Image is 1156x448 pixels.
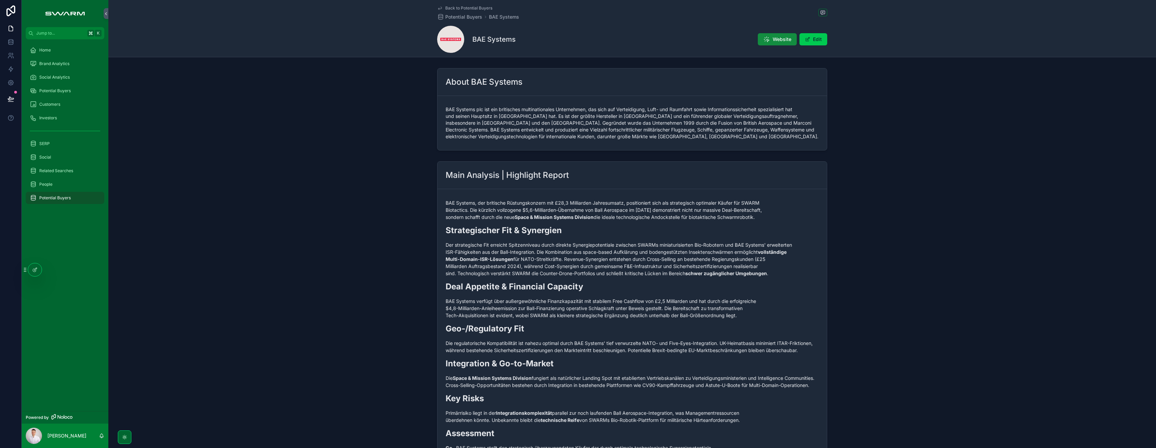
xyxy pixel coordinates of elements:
a: Powered by [22,411,108,424]
span: Potential Buyers [39,88,71,94]
button: Jump to...K [26,27,104,39]
a: People [26,178,104,190]
h2: Deal Appetite & Financial Capacity [446,281,819,292]
a: Related Searches [26,165,104,177]
strong: Integrationskomplexität [496,410,552,416]
p: Der strategische Fit erreicht Spitzenniveau durch direkte Synergiepotentiale zwischen SWARMs mini... [446,241,819,277]
p: Die fungiert als natürlicher Landing Spot mit etablierten Vertriebskanälen zu Verteidigungsminist... [446,374,819,389]
span: Investors [39,115,57,121]
strong: Space & Mission Systems Division [515,214,594,220]
span: Website [773,36,791,43]
h2: Integration & Go-to-Market [446,358,819,369]
strong: technische Reife [541,417,579,423]
span: Back to Potential Buyers [445,5,492,11]
span: Customers [39,102,60,107]
span: People [39,182,52,187]
h2: Strategischer Fit & Synergien [446,225,819,236]
button: Edit [799,33,827,45]
span: BAE Systems plc ist ein britisches multinationales Unternehmen, das sich auf Verteidigung, Luft- ... [446,106,819,140]
p: Die regulatorische Kompatibilität ist nahezu optimal durch BAE Systems' tief verwurzelte NATO- un... [446,340,819,354]
span: Potential Buyers [445,14,482,20]
span: SERP [39,141,50,146]
a: Brand Analytics [26,58,104,70]
h1: BAE Systems [472,35,516,44]
a: Potential Buyers [26,192,104,204]
span: Social Analytics [39,75,70,80]
p: Primärrisiko liegt in der parallel zur noch laufenden Ball Aerospace-Integration, was Managementr... [446,409,819,424]
a: Customers [26,98,104,110]
a: Social Analytics [26,71,104,83]
h2: Geo-/Regulatory Fit [446,323,819,334]
span: Potential Buyers [39,195,71,201]
a: BAE Systems [489,14,519,20]
strong: Space & Mission Systems Division [453,375,532,381]
button: Website [758,33,797,45]
span: Social [39,155,51,160]
a: Potential Buyers [437,14,482,20]
div: scrollable content [22,39,108,213]
strong: schwer zugänglicher Umgebungen [685,270,767,276]
p: BAE Systems, der britische Rüstungskonzern mit £28,3 Milliarden Jahresumsatz, positioniert sich a... [446,199,819,221]
span: Home [39,47,51,53]
h2: Main Analysis | Highlight Report [446,170,569,181]
a: Investors [26,112,104,124]
a: Potential Buyers [26,85,104,97]
p: [PERSON_NAME] [47,432,86,439]
img: App logo [42,8,88,19]
a: Back to Potential Buyers [437,5,492,11]
h2: About BAE Systems [446,77,522,87]
span: Jump to... [36,30,85,36]
span: Related Searches [39,168,73,174]
p: BAE Systems verfügt über außergewöhnliche Finanzkapazität mit stabilem Free Cashflow von £2,5 Mil... [446,298,819,319]
span: Brand Analytics [39,61,69,66]
h2: Assessment [446,428,819,439]
a: Social [26,151,104,163]
a: SERP [26,138,104,150]
a: Home [26,44,104,56]
span: Powered by [26,415,49,420]
span: K [95,30,101,36]
h2: Key Risks [446,393,819,404]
